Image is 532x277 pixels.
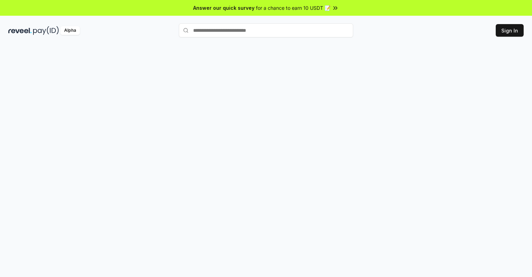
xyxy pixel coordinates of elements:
[33,26,59,35] img: pay_id
[496,24,524,37] button: Sign In
[8,26,32,35] img: reveel_dark
[60,26,80,35] div: Alpha
[193,4,254,12] span: Answer our quick survey
[256,4,330,12] span: for a chance to earn 10 USDT 📝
